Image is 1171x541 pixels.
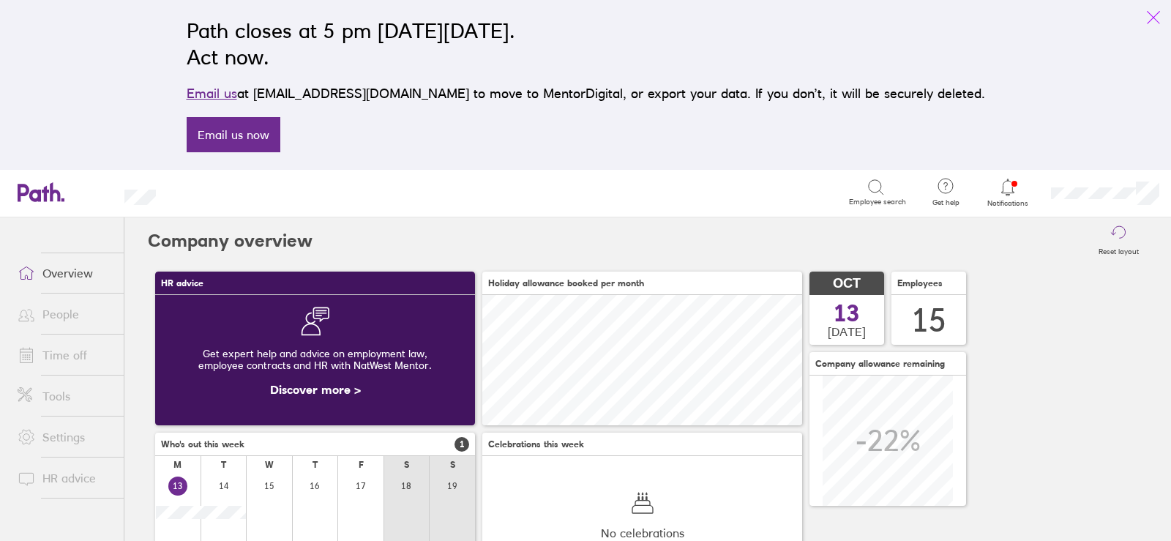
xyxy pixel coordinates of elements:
span: 13 [834,302,860,325]
span: Celebrations this week [488,439,584,449]
span: Employee search [849,198,906,206]
span: OCT [833,276,861,291]
span: Company allowance remaining [815,359,945,369]
div: S [404,460,409,470]
p: at [EMAIL_ADDRESS][DOMAIN_NAME] to move to MentorDigital, or export your data. If you don’t, it w... [187,83,985,104]
span: Get help [922,198,970,207]
div: F [359,460,364,470]
a: HR advice [6,463,124,493]
a: Tools [6,381,124,411]
div: W [265,460,274,470]
span: Employees [897,278,943,288]
a: Notifications [984,177,1032,208]
div: T [221,460,226,470]
a: Discover more > [270,382,361,397]
label: Reset layout [1090,243,1148,256]
h2: Path closes at 5 pm [DATE][DATE]. Act now. [187,18,985,70]
a: Overview [6,258,124,288]
div: Search [195,185,233,198]
span: Holiday allowance booked per month [488,278,644,288]
button: Reset layout [1090,217,1148,264]
a: Settings [6,422,124,452]
h2: Company overview [148,217,313,264]
a: People [6,299,124,329]
a: Email us now [187,117,280,152]
span: Who's out this week [161,439,244,449]
span: 1 [454,437,469,452]
div: 15 [911,302,946,339]
div: T [313,460,318,470]
div: M [173,460,182,470]
div: S [450,460,455,470]
span: [DATE] [828,325,866,338]
span: Notifications [984,199,1032,208]
span: HR advice [161,278,203,288]
a: Email us [187,86,237,101]
div: Get expert help and advice on employment law, employee contracts and HR with NatWest Mentor. [167,336,463,383]
span: No celebrations [601,526,684,540]
a: Time off [6,340,124,370]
